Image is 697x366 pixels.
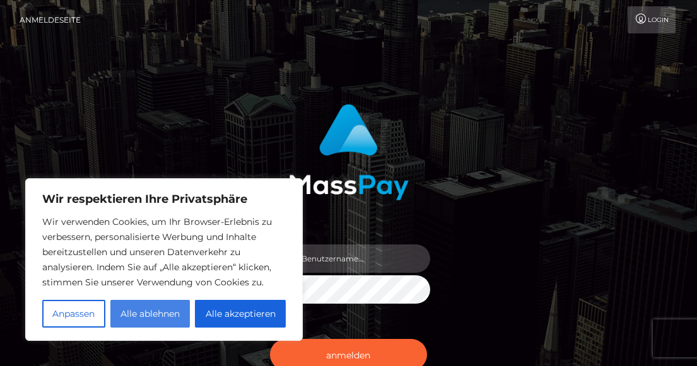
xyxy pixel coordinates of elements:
[648,16,669,24] font: Login
[628,6,676,33] a: Login
[20,15,81,25] font: Anmeldeseite
[120,308,180,319] font: Alle ablehnen
[42,192,247,206] font: Wir respektieren Ihre Privatsphäre
[42,216,272,288] font: Wir verwenden Cookies, um Ihr Browser-Erlebnis zu verbessern, personalisierte Werbung und Inhalte...
[290,244,431,273] input: Benutzername...
[110,300,190,328] button: Alle ablehnen
[25,178,303,341] div: Wir respektieren Ihre Privatsphäre
[52,308,95,319] font: Anpassen
[195,300,286,328] button: Alle akzeptieren
[20,6,81,33] a: Anmeldeseite
[289,104,409,200] img: MassPay-Anmeldung
[206,308,276,319] font: Alle akzeptieren
[326,349,370,360] font: anmelden
[42,300,105,328] button: Anpassen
